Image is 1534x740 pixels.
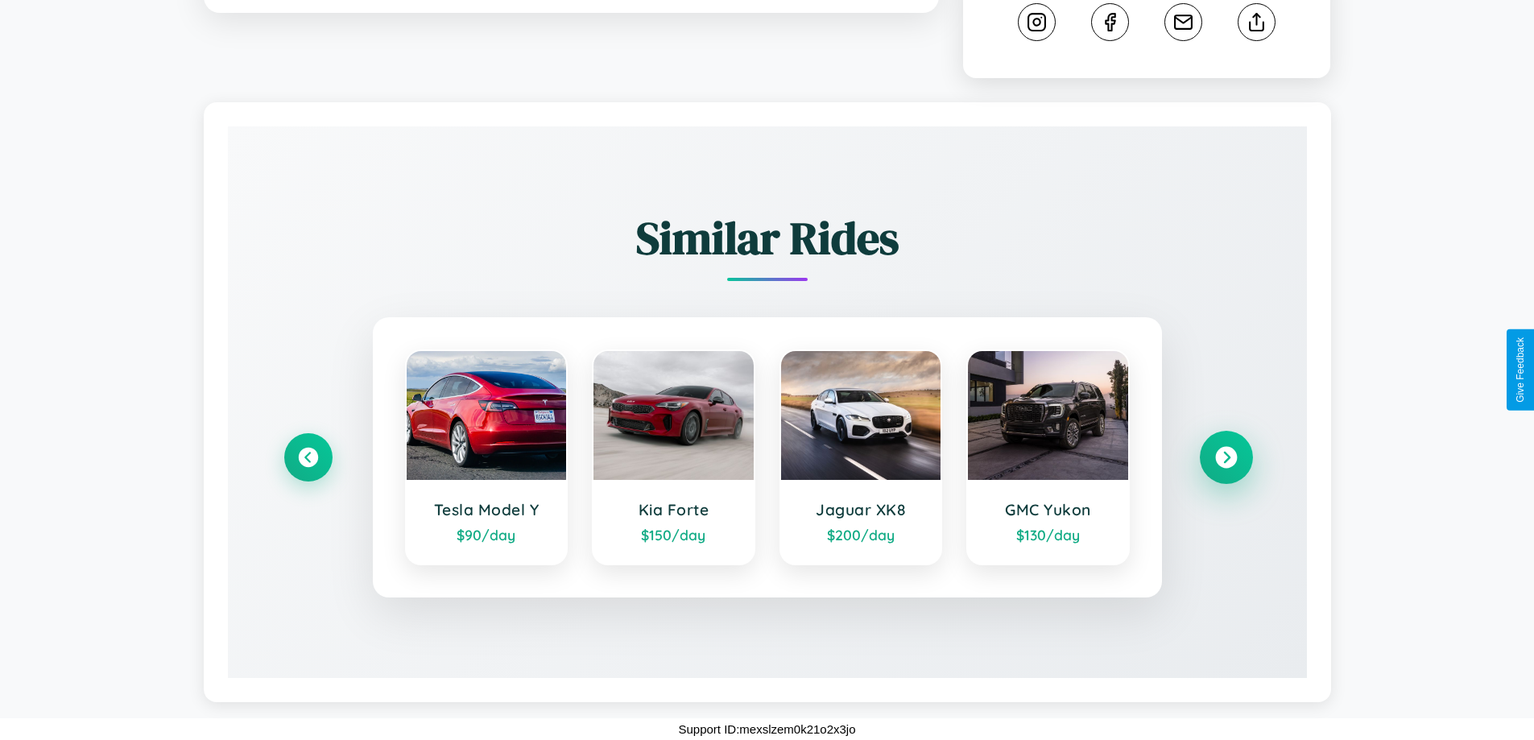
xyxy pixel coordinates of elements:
a: Jaguar XK8$200/day [779,349,943,565]
a: Tesla Model Y$90/day [405,349,569,565]
div: Give Feedback [1515,337,1526,403]
div: $ 130 /day [984,526,1112,544]
div: $ 150 /day [610,526,738,544]
h3: GMC Yukon [984,500,1112,519]
p: Support ID: mexslzem0k21o2x3jo [678,718,855,740]
a: GMC Yukon$130/day [966,349,1130,565]
div: $ 90 /day [423,526,551,544]
h3: Jaguar XK8 [797,500,925,519]
h3: Kia Forte [610,500,738,519]
h2: Similar Rides [284,207,1251,269]
h3: Tesla Model Y [423,500,551,519]
div: $ 200 /day [797,526,925,544]
a: Kia Forte$150/day [592,349,755,565]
